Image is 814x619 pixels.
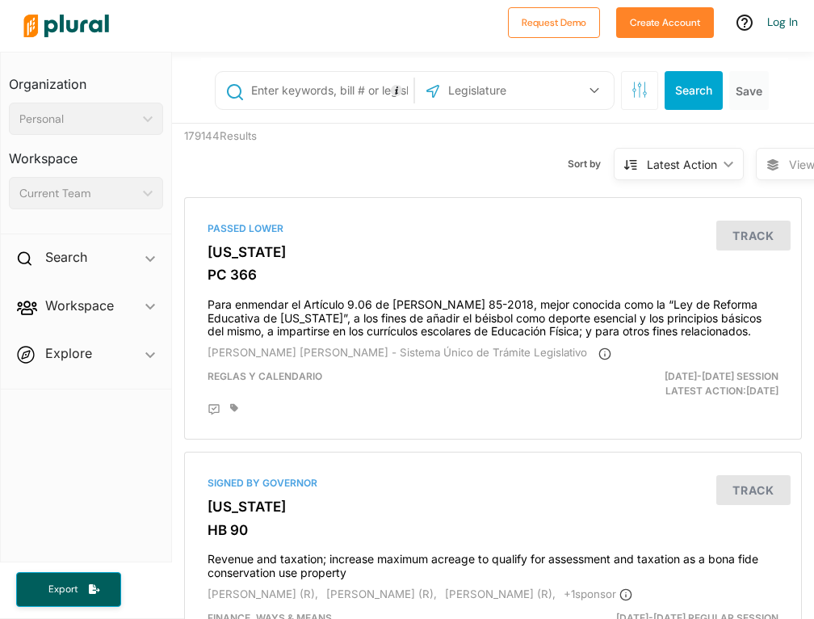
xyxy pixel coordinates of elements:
[208,290,778,339] h4: Para enmendar el Artículo 9.06 de [PERSON_NAME] 85-2018, mejor conocida como la “Ley de Reforma E...
[208,370,322,382] span: Reglas y Calendario
[716,475,791,505] button: Track
[208,476,778,491] div: Signed by Governor
[665,71,723,110] button: Search
[716,221,791,251] button: Track
[616,7,714,38] button: Create Account
[326,587,437,600] span: [PERSON_NAME] (R),
[665,370,778,382] span: [DATE]-[DATE] Session
[445,587,556,600] span: [PERSON_NAME] (R),
[9,135,163,171] h3: Workspace
[647,156,717,173] div: Latest Action
[208,221,778,236] div: Passed Lower
[568,157,614,171] span: Sort by
[45,248,87,266] h2: Search
[729,71,769,110] button: Save
[19,111,136,128] div: Personal
[592,369,791,398] div: Latest Action: [DATE]
[208,499,778,515] h3: [US_STATE]
[208,267,778,283] h3: PC 366
[631,82,648,95] span: Search Filters
[508,13,600,30] a: Request Demo
[172,124,333,185] div: 179144 Results
[208,587,318,600] span: [PERSON_NAME] (R),
[208,346,587,359] span: [PERSON_NAME] [PERSON_NAME] - Sistema Único de Trámite Legislativo
[389,83,404,98] div: Tooltip anchor
[447,75,579,106] input: Legislature
[250,75,409,106] input: Enter keywords, bill # or legislator name
[19,185,136,202] div: Current Team
[208,244,778,260] h3: [US_STATE]
[37,583,89,596] span: Export
[564,587,632,600] span: + 1 sponsor
[208,403,220,416] div: Add Position Statement
[208,545,778,580] h4: Revenue and taxation; increase maximum acreage to qualify for assessment and taxation as a bona f...
[616,13,714,30] a: Create Account
[767,15,798,29] a: Log In
[9,61,163,96] h3: Organization
[16,572,121,607] button: Export
[230,403,238,413] div: Add tags
[208,522,778,538] h3: HB 90
[508,7,600,38] button: Request Demo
